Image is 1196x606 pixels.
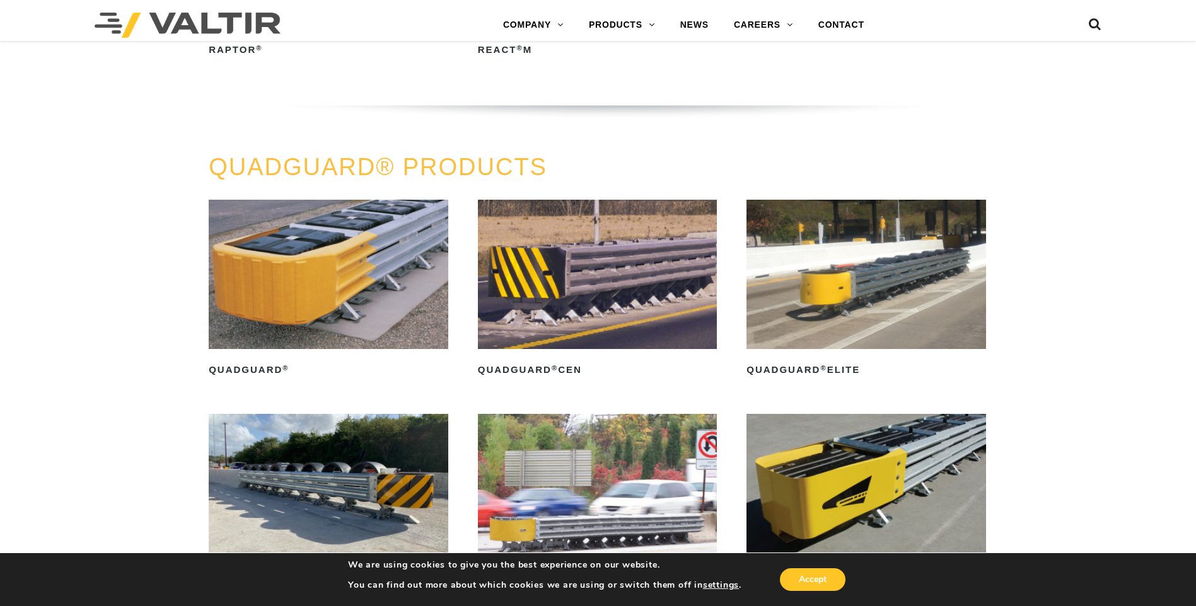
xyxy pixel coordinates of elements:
[780,568,845,591] button: Accept
[209,200,448,380] a: QuadGuard®
[746,200,986,380] a: QuadGuard®Elite
[348,559,741,571] p: We are using cookies to give you the best experience on our website.
[478,40,717,60] h2: REACT M
[806,13,877,38] a: CONTACT
[478,200,717,380] a: QuadGuard®CEN
[552,364,558,372] sup: ®
[703,580,739,591] button: settings
[491,13,576,38] a: COMPANY
[282,364,289,372] sup: ®
[209,40,448,60] h2: RAPTOR
[256,44,262,52] sup: ®
[668,13,721,38] a: NEWS
[478,414,717,595] a: QuadGuard®High Speed (HS)
[576,13,668,38] a: PRODUCTS
[95,13,281,38] img: Valtir
[478,360,717,380] h2: QuadGuard CEN
[348,580,741,591] p: You can find out more about which cookies we are using or switch them off in .
[721,13,806,38] a: CAREERS
[209,360,448,380] h2: QuadGuard
[209,154,547,180] a: QUADGUARD® PRODUCTS
[746,414,986,595] a: QuadGuard®II
[820,364,827,372] sup: ®
[516,44,523,52] sup: ®
[209,414,448,595] a: QuadGuard®Elite M10
[746,360,986,380] h2: QuadGuard Elite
